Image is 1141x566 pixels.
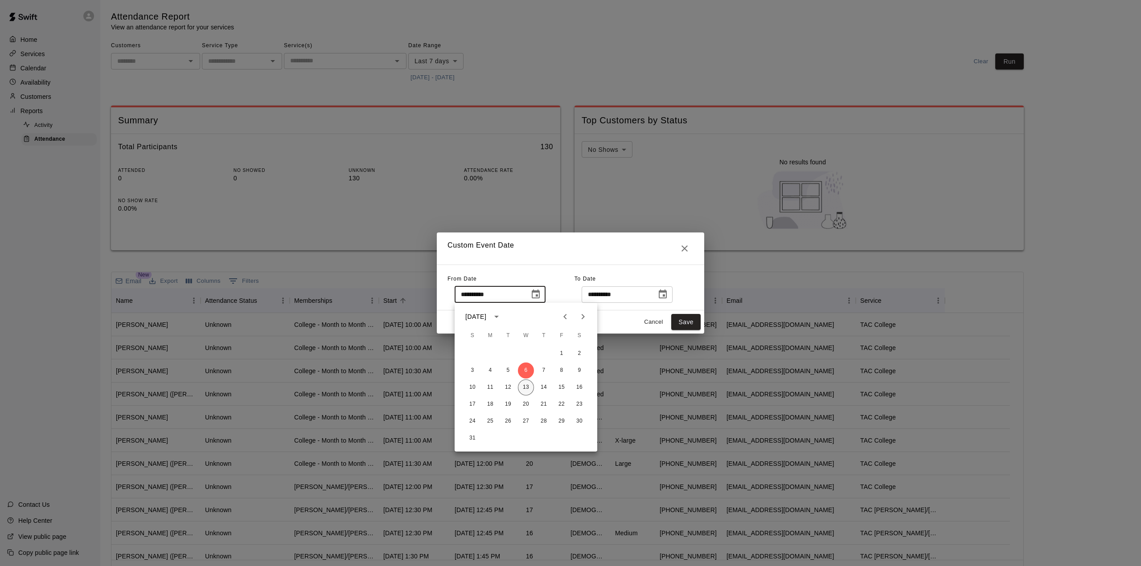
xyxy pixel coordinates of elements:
[518,379,534,395] button: 13
[482,362,498,379] button: 4
[554,327,570,345] span: Friday
[482,413,498,429] button: 25
[464,379,480,395] button: 10
[500,327,516,345] span: Tuesday
[536,396,552,412] button: 21
[464,413,480,429] button: 24
[518,396,534,412] button: 20
[489,309,504,324] button: calendar view is open, switch to year view
[575,276,596,282] span: To Date
[554,413,570,429] button: 29
[447,276,477,282] span: From Date
[518,327,534,345] span: Wednesday
[554,346,570,362] button: 1
[437,232,704,265] h2: Custom Event Date
[464,327,480,345] span: Sunday
[527,285,545,303] button: Choose date, selected date is Aug 6, 2025
[536,327,552,345] span: Thursday
[556,308,574,326] button: Previous month
[574,308,592,326] button: Next month
[571,379,587,395] button: 16
[500,379,516,395] button: 12
[571,327,587,345] span: Saturday
[482,396,498,412] button: 18
[500,413,516,429] button: 26
[554,362,570,379] button: 8
[571,413,587,429] button: 30
[571,362,587,379] button: 9
[464,396,480,412] button: 17
[676,240,694,257] button: Close
[518,413,534,429] button: 27
[654,285,672,303] button: Choose date, selected date is Aug 13, 2025
[464,430,480,446] button: 31
[536,413,552,429] button: 28
[536,362,552,379] button: 7
[639,315,668,329] button: Cancel
[571,346,587,362] button: 2
[465,312,486,322] div: [DATE]
[464,362,480,379] button: 3
[554,396,570,412] button: 22
[500,396,516,412] button: 19
[500,362,516,379] button: 5
[571,396,587,412] button: 23
[536,379,552,395] button: 14
[482,379,498,395] button: 11
[518,362,534,379] button: 6
[671,314,701,330] button: Save
[554,379,570,395] button: 15
[482,327,498,345] span: Monday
